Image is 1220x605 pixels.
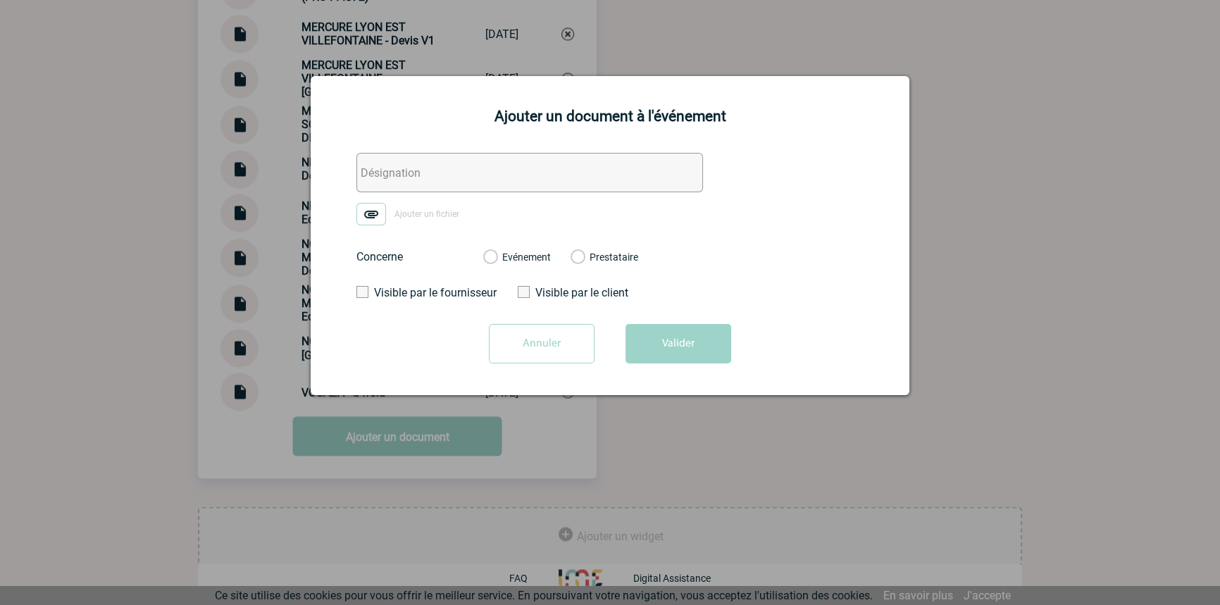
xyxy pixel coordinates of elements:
input: Annuler [489,324,595,363]
input: Désignation [356,153,703,192]
label: Prestataire [571,251,584,264]
label: Visible par le fournisseur [356,286,487,299]
h2: Ajouter un document à l'événement [328,108,892,125]
label: Visible par le client [518,286,648,299]
label: Concerne [356,250,469,263]
span: Ajouter un fichier [394,209,459,219]
label: Evénement [483,251,497,264]
button: Valider [625,324,731,363]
